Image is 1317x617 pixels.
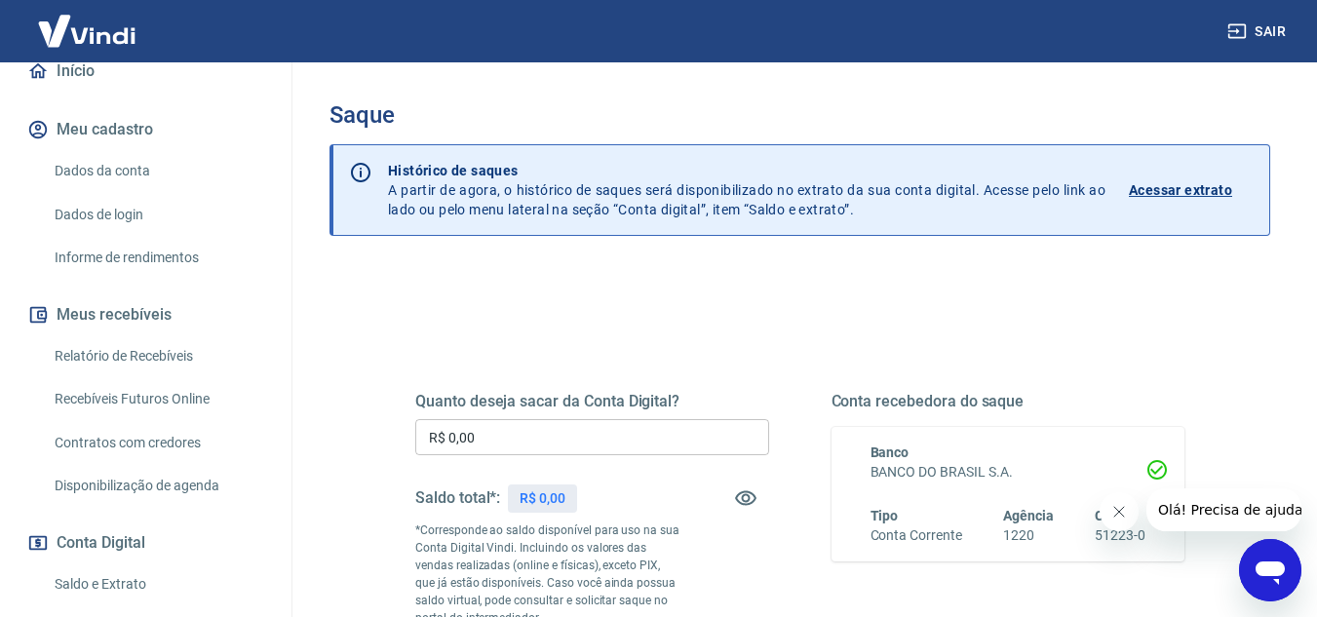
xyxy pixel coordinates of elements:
[388,161,1105,219] p: A partir de agora, o histórico de saques será disponibilizado no extrato da sua conta digital. Ac...
[388,161,1105,180] p: Histórico de saques
[47,379,268,419] a: Recebíveis Futuros Online
[832,392,1185,411] h5: Conta recebedora do saque
[12,14,164,29] span: Olá! Precisa de ajuda?
[23,1,150,60] img: Vindi
[1129,180,1232,200] p: Acessar extrato
[23,108,268,151] button: Meu cadastro
[47,151,268,191] a: Dados da conta
[1223,14,1294,50] button: Sair
[520,488,565,509] p: R$ 0,00
[23,521,268,564] button: Conta Digital
[415,488,500,508] h5: Saldo total*:
[47,195,268,235] a: Dados de login
[23,50,268,93] a: Início
[47,238,268,278] a: Informe de rendimentos
[415,392,769,411] h5: Quanto deseja sacar da Conta Digital?
[871,462,1146,482] h6: BANCO DO BRASIL S.A.
[47,423,268,463] a: Contratos com credores
[1003,525,1054,546] h6: 1220
[47,466,268,506] a: Disponibilização de agenda
[1003,508,1054,523] span: Agência
[1095,525,1145,546] h6: 51223-0
[871,525,962,546] h6: Conta Corrente
[1129,161,1254,219] a: Acessar extrato
[47,336,268,376] a: Relatório de Recebíveis
[23,293,268,336] button: Meus recebíveis
[871,444,910,460] span: Banco
[329,101,1270,129] h3: Saque
[47,564,268,604] a: Saldo e Extrato
[1100,492,1139,531] iframe: Fechar mensagem
[871,508,899,523] span: Tipo
[1239,539,1301,601] iframe: Botão para abrir a janela de mensagens
[1095,508,1132,523] span: Conta
[1146,488,1301,531] iframe: Mensagem da empresa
